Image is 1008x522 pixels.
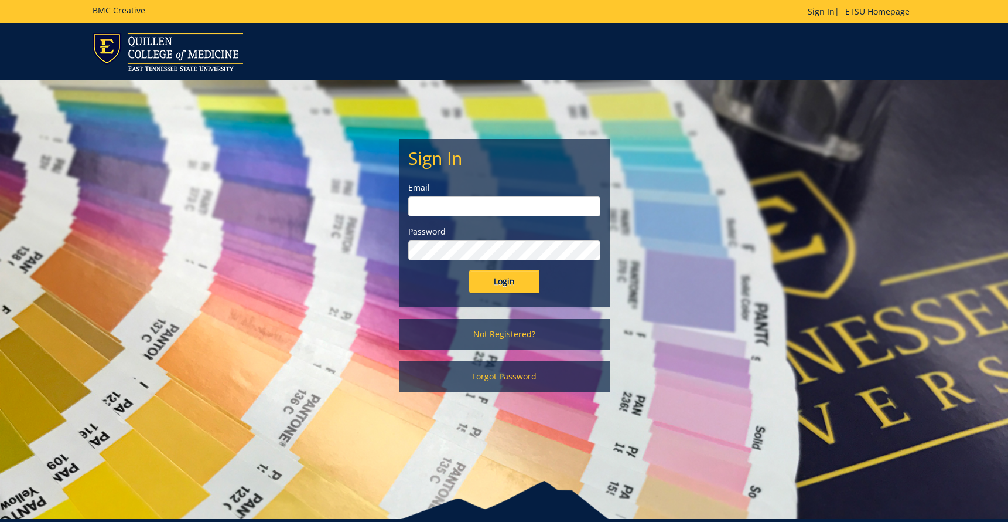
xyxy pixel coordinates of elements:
[399,361,610,392] a: Forgot Password
[408,148,600,168] h2: Sign In
[408,226,600,238] label: Password
[399,319,610,350] a: Not Registered?
[808,6,915,18] p: |
[93,6,145,15] h5: BMC Creative
[93,33,243,71] img: ETSU logo
[469,270,539,293] input: Login
[808,6,835,17] a: Sign In
[839,6,915,17] a: ETSU Homepage
[408,182,600,194] label: Email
